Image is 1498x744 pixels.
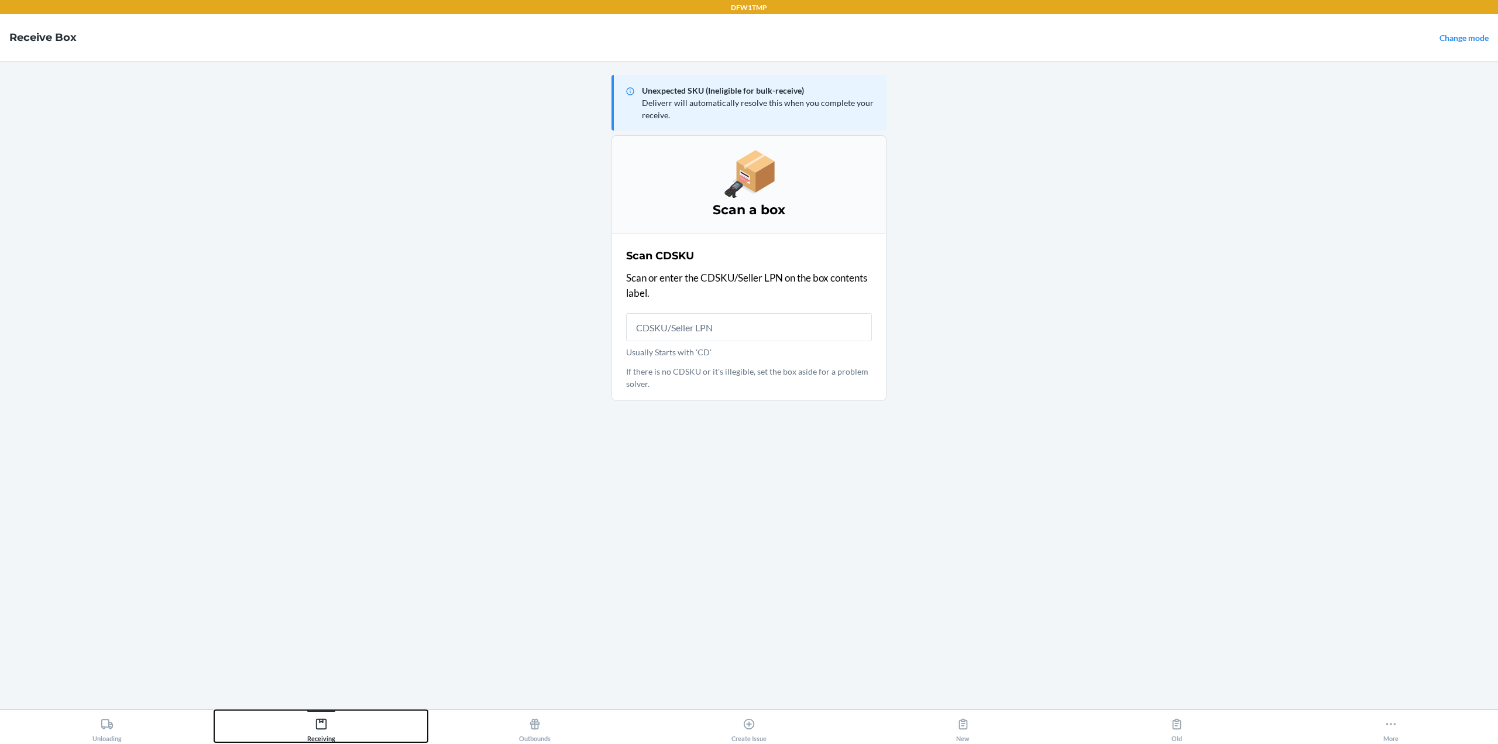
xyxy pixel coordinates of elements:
[428,710,642,742] button: Outbounds
[731,2,767,13] p: DFW1TMP
[856,710,1070,742] button: New
[1284,710,1498,742] button: More
[642,84,877,97] p: Unexpected SKU (Ineligible for bulk-receive)
[92,713,122,742] div: Unloading
[731,713,767,742] div: Create Issue
[626,365,872,390] p: If there is no CDSKU or it's illegible, set the box aside for a problem solver.
[1070,710,1284,742] button: Old
[642,97,877,121] p: Deliverr will automatically resolve this when you complete your receive.
[626,270,872,300] p: Scan or enter the CDSKU/Seller LPN on the box contents label.
[307,713,335,742] div: Receiving
[1170,713,1183,742] div: Old
[9,30,77,45] h4: Receive Box
[956,713,970,742] div: New
[626,201,872,220] h3: Scan a box
[519,713,551,742] div: Outbounds
[642,710,856,742] button: Create Issue
[626,346,872,358] p: Usually Starts with 'CD'
[1439,33,1489,43] a: Change mode
[626,313,872,341] input: Usually Starts with 'CD'
[214,710,428,742] button: Receiving
[626,248,694,263] h2: Scan CDSKU
[1383,713,1399,742] div: More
